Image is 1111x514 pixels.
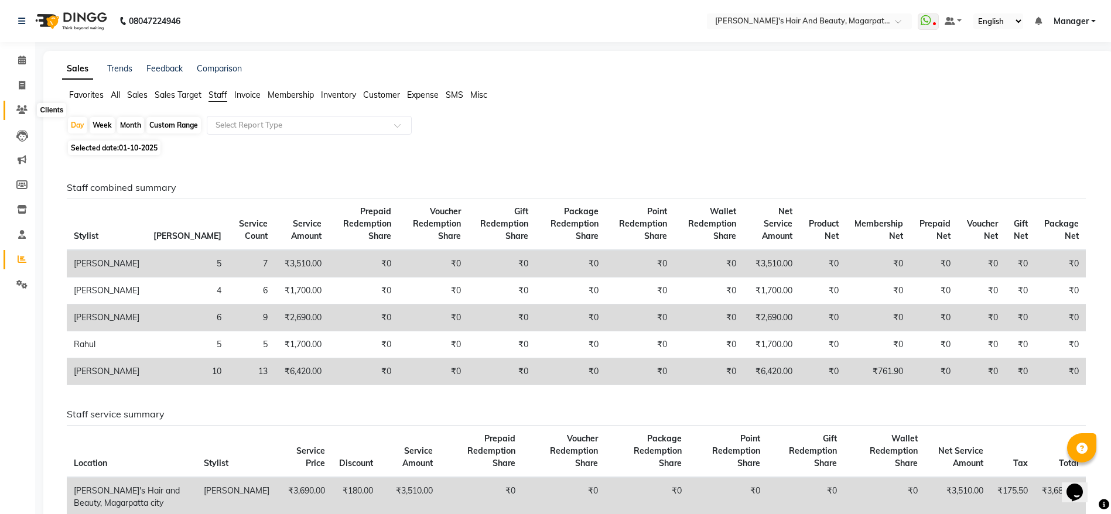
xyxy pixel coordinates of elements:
[129,5,180,37] b: 08047224946
[398,277,468,304] td: ₹0
[127,90,148,100] span: Sales
[407,90,439,100] span: Expense
[634,433,682,468] span: Package Redemption Share
[967,218,998,241] span: Voucher Net
[938,446,983,468] span: Net Service Amount
[146,304,228,331] td: 6
[606,277,674,304] td: ₹0
[910,250,958,277] td: ₹0
[846,358,911,385] td: ₹761.90
[204,458,228,468] span: Stylist
[958,358,1005,385] td: ₹0
[799,250,846,277] td: ₹0
[321,90,356,100] span: Inventory
[919,218,951,241] span: Prepaid Net
[153,231,221,241] span: [PERSON_NAME]
[30,5,110,37] img: logo
[535,304,606,331] td: ₹0
[958,277,1005,304] td: ₹0
[296,446,325,468] span: Service Price
[910,358,958,385] td: ₹0
[228,304,275,331] td: 9
[606,331,674,358] td: ₹0
[743,304,799,331] td: ₹2,690.00
[535,331,606,358] td: ₹0
[398,304,468,331] td: ₹0
[535,277,606,304] td: ₹0
[1035,250,1086,277] td: ₹0
[402,446,433,468] span: Service Amount
[67,358,146,385] td: [PERSON_NAME]
[799,277,846,304] td: ₹0
[117,117,144,133] div: Month
[197,63,242,74] a: Comparison
[910,304,958,331] td: ₹0
[799,358,846,385] td: ₹0
[275,250,329,277] td: ₹3,510.00
[1035,358,1086,385] td: ₹0
[329,250,398,277] td: ₹0
[846,304,911,331] td: ₹0
[234,90,261,100] span: Invoice
[67,182,1086,193] h6: Staff combined summary
[74,231,98,241] span: Stylist
[468,250,535,277] td: ₹0
[1013,458,1028,468] span: Tax
[1005,331,1035,358] td: ₹0
[743,277,799,304] td: ₹1,700.00
[468,304,535,331] td: ₹0
[339,458,373,468] span: Discount
[155,90,201,100] span: Sales Target
[1005,277,1035,304] td: ₹0
[712,433,760,468] span: Point Redemption Share
[69,90,104,100] span: Favorites
[275,304,329,331] td: ₹2,690.00
[413,206,461,241] span: Voucher Redemption Share
[743,358,799,385] td: ₹6,420.00
[67,304,146,331] td: [PERSON_NAME]
[846,331,911,358] td: ₹0
[910,331,958,358] td: ₹0
[958,250,1005,277] td: ₹0
[1005,304,1035,331] td: ₹0
[67,277,146,304] td: [PERSON_NAME]
[846,277,911,304] td: ₹0
[398,331,468,358] td: ₹0
[329,304,398,331] td: ₹0
[208,90,227,100] span: Staff
[743,250,799,277] td: ₹3,510.00
[398,250,468,277] td: ₹0
[799,331,846,358] td: ₹0
[535,250,606,277] td: ₹0
[446,90,463,100] span: SMS
[329,277,398,304] td: ₹0
[1054,15,1089,28] span: Manager
[550,433,598,468] span: Voucher Redemption Share
[674,358,743,385] td: ₹0
[398,358,468,385] td: ₹0
[535,358,606,385] td: ₹0
[480,206,528,241] span: Gift Redemption Share
[1059,458,1079,468] span: Total
[467,433,515,468] span: Prepaid Redemption Share
[674,331,743,358] td: ₹0
[674,277,743,304] td: ₹0
[146,117,201,133] div: Custom Range
[228,250,275,277] td: 7
[343,206,391,241] span: Prepaid Redemption Share
[606,250,674,277] td: ₹0
[275,277,329,304] td: ₹1,700.00
[1005,358,1035,385] td: ₹0
[228,358,275,385] td: 13
[1044,218,1079,241] span: Package Net
[67,331,146,358] td: Rahul
[1035,277,1086,304] td: ₹0
[910,277,958,304] td: ₹0
[329,358,398,385] td: ₹0
[789,433,837,468] span: Gift Redemption Share
[762,206,792,241] span: Net Service Amount
[799,304,846,331] td: ₹0
[688,206,736,241] span: Wallet Redemption Share
[146,277,228,304] td: 4
[674,250,743,277] td: ₹0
